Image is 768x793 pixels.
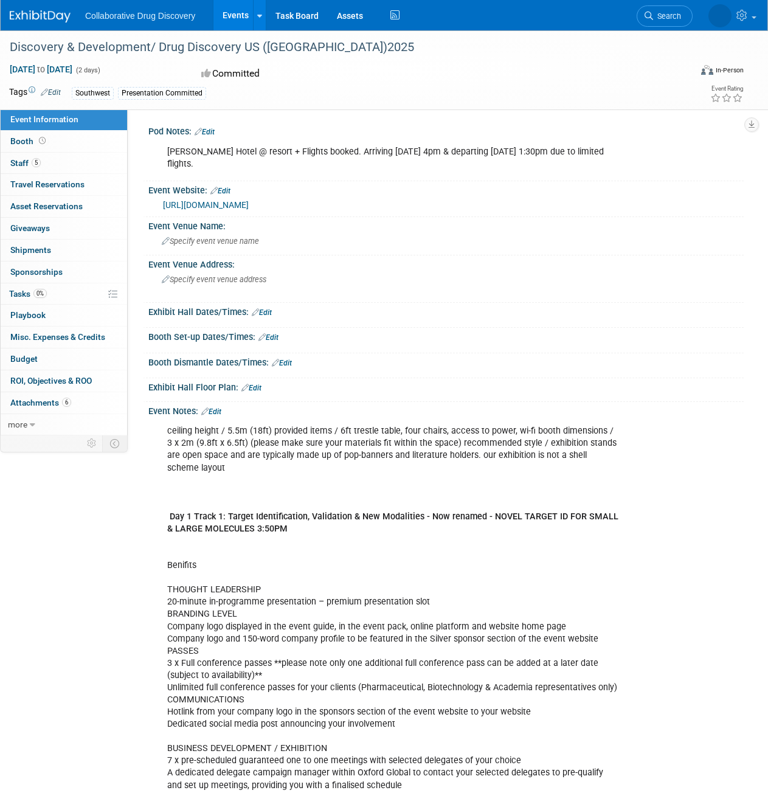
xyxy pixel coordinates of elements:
[148,181,744,197] div: Event Website:
[148,378,744,394] div: Exhibit Hall Floor Plan:
[1,261,127,283] a: Sponsorships
[163,200,249,210] a: [URL][DOMAIN_NAME]
[9,86,61,100] td: Tags
[10,245,51,255] span: Shipments
[1,196,127,217] a: Asset Reservations
[637,5,693,27] a: Search
[241,384,261,392] a: Edit
[195,128,215,136] a: Edit
[148,217,744,232] div: Event Venue Name:
[9,289,47,299] span: Tasks
[10,136,48,146] span: Booth
[33,289,47,298] span: 0%
[32,158,41,167] span: 5
[1,109,127,130] a: Event Information
[1,218,127,239] a: Giveaways
[252,308,272,317] a: Edit
[41,88,61,97] a: Edit
[162,237,259,246] span: Specify event venue name
[148,353,744,369] div: Booth Dismantle Dates/Times:
[10,10,71,23] img: ExhibitDay
[159,140,626,176] div: [PERSON_NAME] Hotel @ resort + Flights booked. Arriving [DATE] 4pm & departing [DATE] 1:30pm due ...
[1,131,127,152] a: Booth
[1,414,127,435] a: more
[167,511,618,534] b: Day 1 Track 1: Target Identification, Validation & New Modalities - Now renamed - NOVEL TARGET ID...
[9,64,73,75] span: [DATE] [DATE]
[8,420,27,429] span: more
[10,398,71,407] span: Attachments
[708,4,732,27] img: James White
[637,63,744,81] div: Event Format
[1,240,127,261] a: Shipments
[1,392,127,414] a: Attachments6
[10,332,105,342] span: Misc. Expenses & Credits
[1,174,127,195] a: Travel Reservations
[162,275,266,284] span: Specify event venue address
[10,376,92,386] span: ROI, Objectives & ROO
[10,158,41,168] span: Staff
[10,179,85,189] span: Travel Reservations
[148,402,744,418] div: Event Notes:
[210,187,230,195] a: Edit
[62,398,71,407] span: 6
[148,328,744,344] div: Booth Set-up Dates/Times:
[148,255,744,271] div: Event Venue Address:
[36,136,48,145] span: Booth not reserved yet
[201,407,221,416] a: Edit
[1,348,127,370] a: Budget
[118,87,206,100] div: Presentation Committed
[272,359,292,367] a: Edit
[10,354,38,364] span: Budget
[701,65,713,75] img: Format-Inperson.png
[1,305,127,326] a: Playbook
[148,303,744,319] div: Exhibit Hall Dates/Times:
[10,201,83,211] span: Asset Reservations
[653,12,681,21] span: Search
[258,333,278,342] a: Edit
[10,310,46,320] span: Playbook
[75,66,100,74] span: (2 days)
[81,435,103,451] td: Personalize Event Tab Strip
[5,36,681,58] div: Discovery & Development/ Drug Discovery US ([GEOGRAPHIC_DATA])2025
[1,370,127,392] a: ROI, Objectives & ROO
[35,64,47,74] span: to
[10,267,63,277] span: Sponsorships
[1,283,127,305] a: Tasks0%
[10,114,78,124] span: Event Information
[85,11,195,21] span: Collaborative Drug Discovery
[1,153,127,174] a: Staff5
[10,223,50,233] span: Giveaways
[1,327,127,348] a: Misc. Expenses & Credits
[715,66,744,75] div: In-Person
[72,87,114,100] div: Southwest
[198,63,431,85] div: Committed
[148,122,744,138] div: Pod Notes:
[103,435,128,451] td: Toggle Event Tabs
[710,86,743,92] div: Event Rating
